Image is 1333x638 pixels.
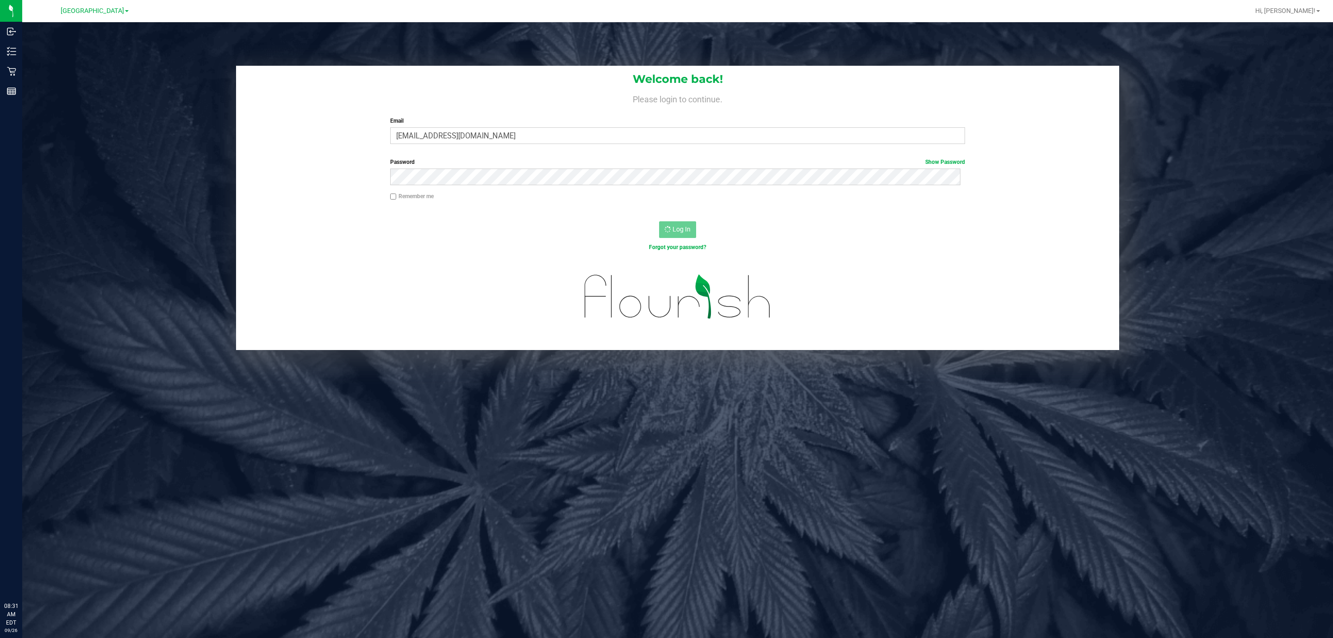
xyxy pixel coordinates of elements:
input: Remember me [390,194,397,200]
label: Remember me [390,192,434,200]
span: Log In [673,225,691,233]
h4: Please login to continue. [236,93,1119,104]
a: Show Password [925,159,965,165]
h1: Welcome back! [236,73,1119,85]
label: Email [390,117,965,125]
a: Forgot your password? [649,244,706,250]
span: [GEOGRAPHIC_DATA] [61,7,124,15]
p: 09/26 [4,627,18,634]
span: Hi, [PERSON_NAME]! [1255,7,1315,14]
inline-svg: Reports [7,87,16,96]
inline-svg: Inventory [7,47,16,56]
span: Password [390,159,415,165]
inline-svg: Inbound [7,27,16,36]
inline-svg: Retail [7,67,16,76]
button: Log In [659,221,696,238]
img: flourish_logo.svg [567,261,788,332]
p: 08:31 AM EDT [4,602,18,627]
